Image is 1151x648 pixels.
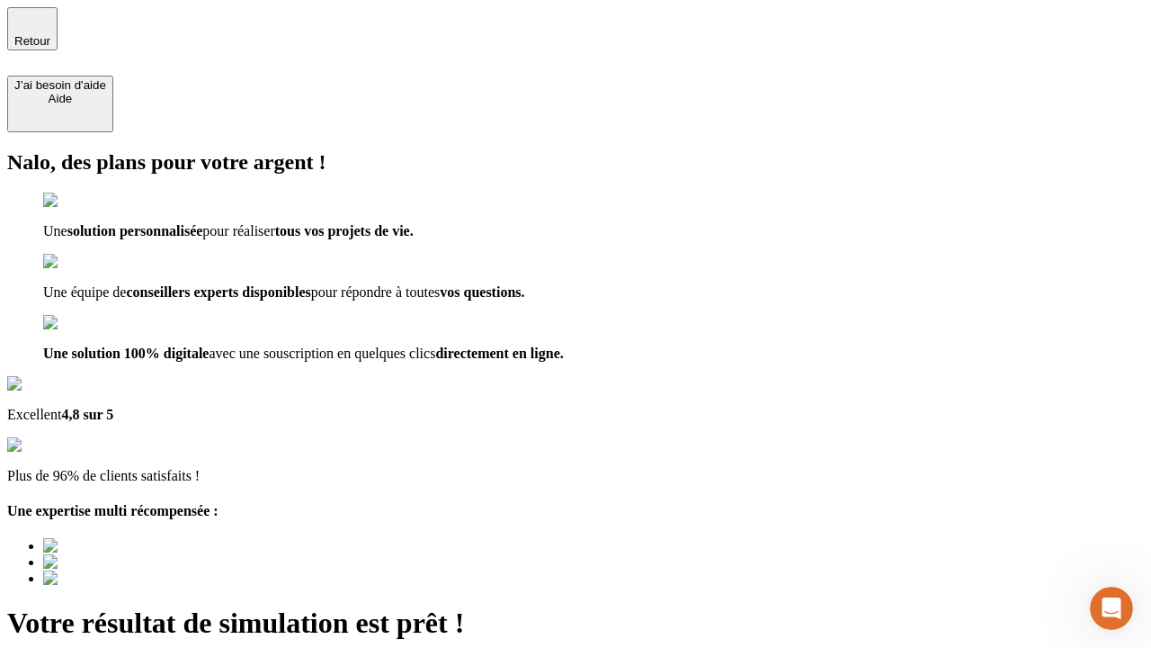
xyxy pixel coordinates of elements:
[14,78,106,92] div: J’ai besoin d'aide
[43,193,120,209] img: checkmark
[43,538,210,554] img: Best savings advice award
[14,34,50,48] span: Retour
[311,284,441,300] span: pour répondre à toutes
[435,346,563,361] span: directement en ligne.
[202,223,274,238] span: pour réaliser
[7,607,1144,640] h1: Votre résultat de simulation est prêt !
[126,284,310,300] span: conseillers experts disponibles
[43,284,126,300] span: Une équipe de
[43,254,120,270] img: checkmark
[209,346,435,361] span: avec une souscription en quelques clics
[43,571,210,587] img: Best savings advice award
[7,407,61,422] span: Excellent
[43,315,120,331] img: checkmark
[440,284,524,300] span: vos questions.
[7,503,1144,519] h4: Une expertise multi récompensée :
[61,407,113,422] span: 4,8 sur 5
[7,76,113,132] button: J’ai besoin d'aideAide
[7,376,112,392] img: Google Review
[7,437,96,454] img: reviews stars
[43,223,67,238] span: Une
[7,468,1144,484] p: Plus de 96% de clients satisfaits !
[43,346,209,361] span: Une solution 100% digitale
[275,223,414,238] span: tous vos projets de vie.
[43,554,210,571] img: Best savings advice award
[7,7,58,50] button: Retour
[14,92,106,105] div: Aide
[7,150,1144,175] h2: Nalo, des plans pour votre argent !
[67,223,203,238] span: solution personnalisée
[1090,587,1133,630] iframe: Intercom live chat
